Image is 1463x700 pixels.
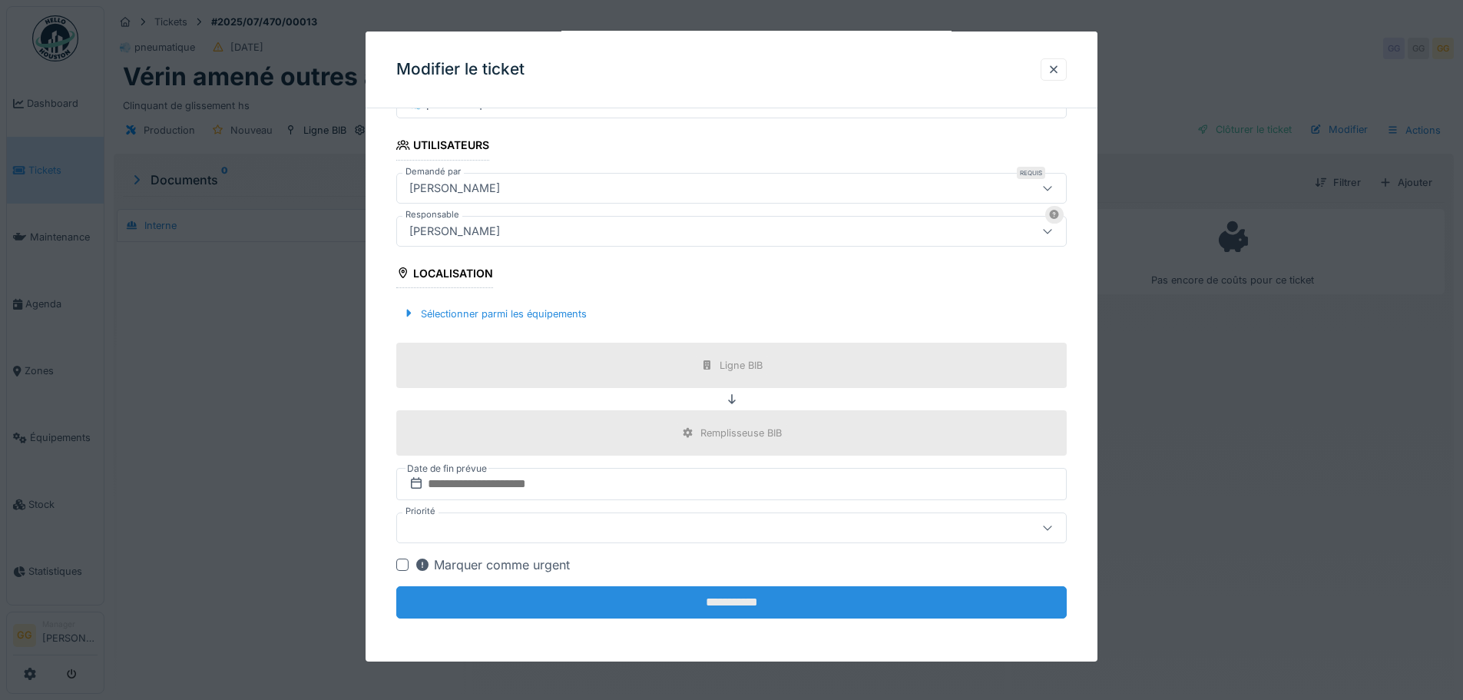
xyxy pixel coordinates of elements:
h3: Modifier le ticket [396,60,525,79]
div: [PERSON_NAME] [403,223,506,240]
div: Remplisseuse BIB [700,426,782,440]
label: Responsable [402,208,462,221]
div: Localisation [396,262,493,288]
div: [PERSON_NAME] [403,180,506,197]
div: Ligne BIB [720,358,763,373]
div: Requis [1017,167,1045,179]
div: Sélectionner parmi les équipements [396,304,593,324]
label: Demandé par [402,165,464,178]
label: Date de fin prévue [405,460,488,477]
div: Marquer comme urgent [415,556,570,574]
label: Priorité [402,505,439,518]
div: Utilisateurs [396,134,489,160]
